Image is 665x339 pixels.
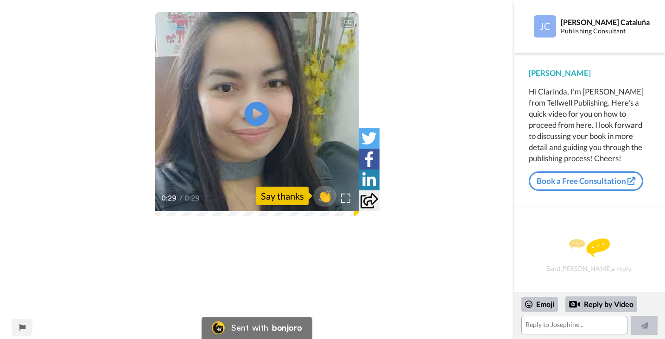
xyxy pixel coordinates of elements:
div: Reply by Video [565,296,637,312]
img: Bonjoro Logo [212,321,225,334]
span: 0:29 [161,193,177,204]
button: 👏 [313,186,336,207]
div: Sent with [231,324,268,332]
img: Full screen [341,194,350,203]
a: Book a Free Consultation [529,171,643,191]
div: Say thanks [256,187,309,205]
span: 👏 [313,188,336,203]
div: [PERSON_NAME] [529,68,650,79]
div: Send [PERSON_NAME] a reply. [526,223,652,288]
img: message.svg [569,239,610,257]
div: Emoji [521,297,558,312]
img: Profile Image [534,15,556,38]
a: Bonjoro LogoSent withbonjoro [202,317,312,339]
div: Publishing Consultant [561,27,650,35]
div: CC [342,18,353,27]
span: 0:29 [184,193,201,204]
div: Reply by Video [569,299,580,310]
span: / [179,193,183,204]
div: Hi Clarinda, I’m [PERSON_NAME] from Tellwell Publishing. Here's a quick video for you on how to p... [529,86,650,164]
div: [PERSON_NAME] Cataluña [561,18,650,26]
div: bonjoro [272,324,302,332]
